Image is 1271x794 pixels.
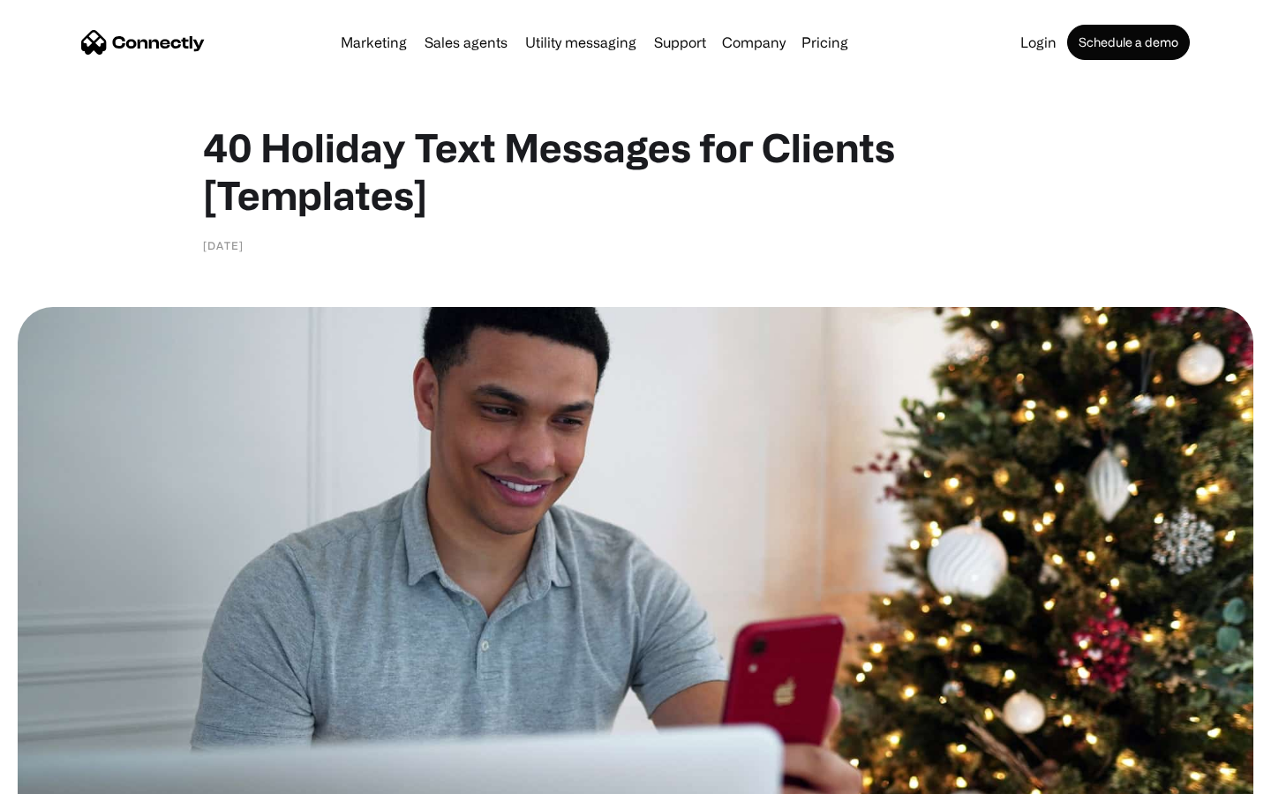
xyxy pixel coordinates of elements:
a: Login [1013,35,1064,49]
a: Sales agents [417,35,515,49]
a: Pricing [794,35,855,49]
a: Support [647,35,713,49]
h1: 40 Holiday Text Messages for Clients [Templates] [203,124,1068,219]
ul: Language list [35,763,106,788]
div: Company [722,30,786,55]
a: Schedule a demo [1067,25,1190,60]
div: Company [717,30,791,55]
a: home [81,29,205,56]
a: Marketing [334,35,414,49]
a: Utility messaging [518,35,643,49]
aside: Language selected: English [18,763,106,788]
div: [DATE] [203,236,244,254]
